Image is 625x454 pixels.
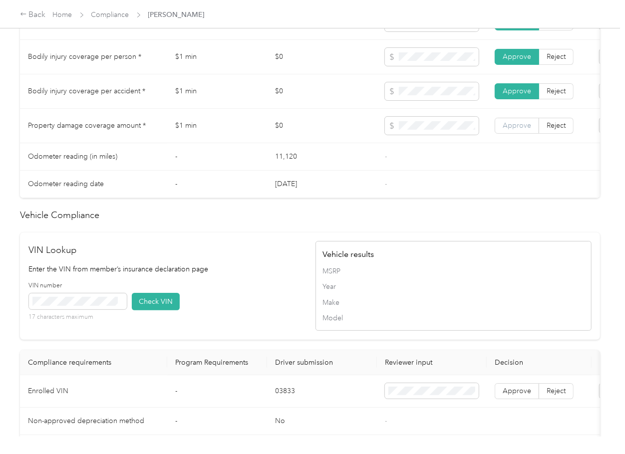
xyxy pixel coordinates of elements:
[385,152,387,161] span: -
[29,243,305,257] h2: VIN Lookup
[569,398,625,454] iframe: Everlance-gr Chat Button Frame
[267,408,377,435] td: No
[503,387,531,395] span: Approve
[323,297,584,308] span: Make
[167,350,267,375] th: Program Requirements
[167,408,267,435] td: -
[503,87,531,95] span: Approve
[267,375,377,408] td: 03833
[323,248,584,260] h4: Vehicle results
[20,375,167,408] td: Enrolled VIN
[20,9,46,21] div: Back
[377,350,487,375] th: Reviewer input
[28,152,117,161] span: Odometer reading (in miles)
[267,109,377,143] td: $0
[267,143,377,171] td: 11,120
[53,10,72,19] a: Home
[28,87,145,95] span: Bodily injury coverage per accident *
[323,313,584,323] span: Model
[20,209,600,222] h2: Vehicle Compliance
[28,387,68,395] span: Enrolled VIN
[167,375,267,408] td: -
[28,121,146,130] span: Property damage coverage amount *
[267,40,377,74] td: $0
[20,408,167,435] td: Non-approved depreciation method
[167,109,267,143] td: $1 min
[323,266,584,276] span: MSRP
[385,180,387,188] span: -
[547,87,566,95] span: Reject
[29,264,305,274] p: Enter the VIN from member’s insurance declaration page
[167,40,267,74] td: $1 min
[148,9,205,20] span: [PERSON_NAME]
[547,387,566,395] span: Reject
[547,121,566,130] span: Reject
[503,52,531,61] span: Approve
[28,52,141,61] span: Bodily injury coverage per person *
[167,171,267,198] td: -
[503,121,531,130] span: Approve
[28,180,104,188] span: Odometer reading date
[20,109,167,143] td: Property damage coverage amount *
[91,10,129,19] a: Compliance
[167,74,267,109] td: $1 min
[20,143,167,171] td: Odometer reading (in miles)
[487,350,592,375] th: Decision
[20,40,167,74] td: Bodily injury coverage per person *
[385,417,387,425] span: -
[167,143,267,171] td: -
[547,52,566,61] span: Reject
[20,350,167,375] th: Compliance requirements
[267,171,377,198] td: [DATE]
[132,293,180,310] button: Check VIN
[267,350,377,375] th: Driver submission
[20,171,167,198] td: Odometer reading date
[29,313,127,322] p: 17 characters maximum
[323,281,584,292] span: Year
[28,417,144,425] span: Non-approved depreciation method
[20,74,167,109] td: Bodily injury coverage per accident *
[267,74,377,109] td: $0
[29,281,127,290] label: VIN number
